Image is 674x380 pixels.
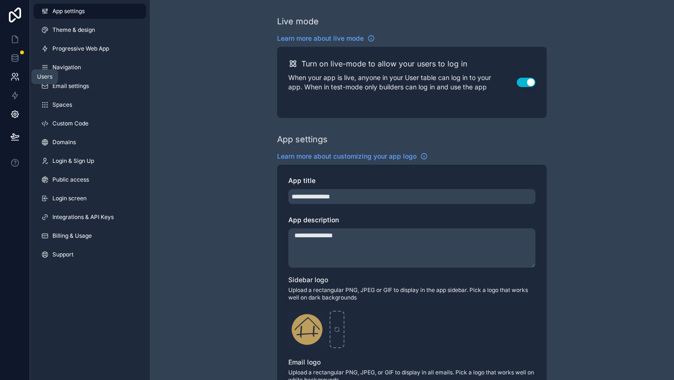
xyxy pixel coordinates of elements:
a: Domains [34,135,146,150]
span: Theme & design [52,26,95,34]
p: When your app is live, anyone in your User table can log in to your app. When in test-mode only b... [288,73,517,92]
a: Email settings [34,79,146,94]
span: Spaces [52,101,72,109]
a: Theme & design [34,22,146,37]
span: Support [52,251,73,258]
a: App settings [34,4,146,19]
span: Public access [52,176,89,183]
span: Progressive Web App [52,45,109,52]
span: Sidebar logo [288,276,328,284]
span: Integrations & API Keys [52,213,114,221]
div: App settings [277,133,328,146]
span: Navigation [52,64,81,71]
span: Custom Code [52,120,88,127]
a: Login & Sign Up [34,153,146,168]
span: Email logo [288,358,321,366]
a: Custom Code [34,116,146,131]
a: Billing & Usage [34,228,146,243]
div: Live mode [277,15,319,28]
span: App settings [52,7,85,15]
a: Support [34,247,146,262]
a: Integrations & API Keys [34,210,146,225]
span: Learn more about live mode [277,34,364,43]
span: App title [288,176,315,184]
span: Upload a rectangular PNG, JPEG or GIF to display in the app sidebar. Pick a logo that works well ... [288,286,535,301]
a: Progressive Web App [34,41,146,56]
a: Login screen [34,191,146,206]
span: Login screen [52,195,87,202]
a: Learn more about customizing your app logo [277,152,428,161]
a: Public access [34,172,146,187]
span: Billing & Usage [52,232,92,240]
a: Learn more about live mode [277,34,375,43]
span: Learn more about customizing your app logo [277,152,417,161]
a: Navigation [34,60,146,75]
a: Spaces [34,97,146,112]
span: Domains [52,139,76,146]
h2: Turn on live-mode to allow your users to log in [301,58,467,69]
span: Email settings [52,82,89,90]
span: App description [288,216,339,224]
span: Login & Sign Up [52,157,94,165]
div: Users [37,73,52,80]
